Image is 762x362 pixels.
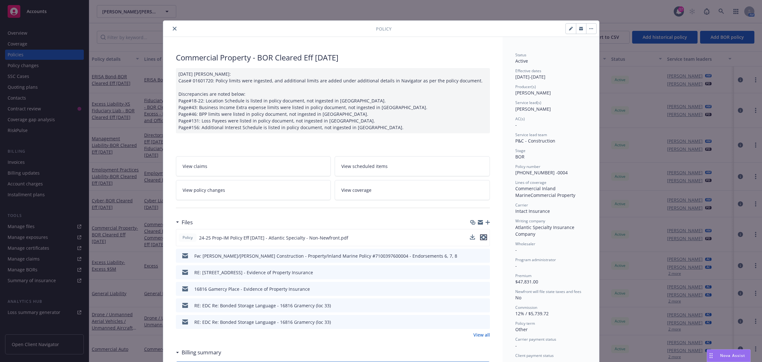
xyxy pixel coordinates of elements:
span: Carrier payment status [515,337,556,342]
span: Wholesaler [515,241,535,247]
span: Producer(s) [515,84,536,89]
button: preview file [480,234,487,241]
div: Billing summary [176,348,221,357]
div: Commercial Property - BOR Cleared Eff [DATE] [176,52,490,63]
button: preview file [482,319,487,325]
span: View policy changes [183,187,225,193]
span: Commercial Property [531,192,575,198]
span: [PHONE_NUMBER] -0004 [515,170,568,176]
div: Files [176,218,193,226]
span: Lines of coverage [515,180,546,185]
a: View all [473,331,490,338]
span: Carrier [515,202,528,208]
span: - [515,263,517,269]
div: Fw: [PERSON_NAME]/[PERSON_NAME] Construction - Property/Inland Marine Policy #7100397600004 - End... [194,253,457,259]
span: Other [515,326,528,332]
button: download file [471,286,477,292]
span: Policy [376,25,391,32]
button: preview file [482,286,487,292]
button: download file [470,234,475,241]
button: preview file [480,234,487,240]
button: download file [471,302,477,309]
a: View claims [176,156,331,176]
span: - [515,343,517,349]
span: Client payment status [515,353,554,358]
span: Nova Assist [720,353,745,358]
span: AC(s) [515,116,525,122]
button: preview file [482,302,487,309]
span: Service lead team [515,132,547,137]
span: Intact Insurance [515,208,550,214]
button: preview file [482,253,487,259]
a: View coverage [335,180,490,200]
span: Program administrator [515,257,556,262]
span: Policy [181,235,194,240]
div: Drag to move [707,350,715,362]
div: [DATE] [PERSON_NAME]: Case# 01601720: Policy limits were ingested, and additional limits are adde... [176,68,490,133]
button: download file [471,253,477,259]
span: View claims [183,163,207,170]
span: Newfront will file state taxes and fees [515,289,581,294]
span: $47,831.00 [515,279,538,285]
button: close [171,25,178,32]
span: View coverage [341,187,371,193]
span: [PERSON_NAME] [515,90,551,96]
span: No [515,295,521,301]
h3: Billing summary [182,348,221,357]
h3: Files [182,218,193,226]
span: Atlantic Specialty Insurance Company [515,224,576,237]
span: Policy number [515,164,540,169]
span: Commercial Inland Marine [515,185,557,198]
span: Commission [515,305,537,310]
span: Premium [515,273,531,278]
span: - [515,247,517,253]
button: download file [471,319,477,325]
a: View scheduled items [335,156,490,176]
span: 24-25 Prop-IM Policy Eff [DATE] - Atlantic Specialty - Non-Newfront.pdf [199,234,348,241]
span: Stage [515,148,525,153]
span: P&C - Construction [515,138,555,144]
button: download file [471,269,477,276]
button: Nova Assist [707,349,751,362]
div: RE: EDC Re: Bonded Storage Language - 16816 Gramercy (loc 33) [194,319,331,325]
span: [PERSON_NAME] [515,106,551,112]
button: download file [470,234,475,240]
div: 16816 Gamercy Place - Evidence of Property Insurance [194,286,310,292]
span: View scheduled items [341,163,388,170]
span: BOR [515,154,525,160]
span: - [515,122,517,128]
span: Writing company [515,218,545,224]
span: Policy term [515,321,535,326]
div: RE: [STREET_ADDRESS] - Evidence of Property Insurance [194,269,313,276]
a: View policy changes [176,180,331,200]
div: [DATE] - [DATE] [515,68,586,80]
div: RE: EDC Re: Bonded Storage Language - 16816 Gramercy (loc 33) [194,302,331,309]
span: Active [515,58,528,64]
span: 12% / $5,739.72 [515,310,549,317]
span: Service lead(s) [515,100,541,105]
span: Status [515,52,526,58]
span: Effective dates [515,68,541,73]
button: preview file [482,269,487,276]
